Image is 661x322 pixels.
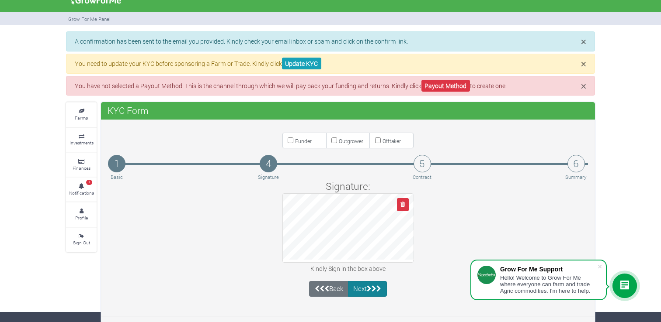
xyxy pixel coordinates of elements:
small: Sign Out [73,240,90,246]
a: Profile [66,202,97,226]
a: Back [309,281,348,297]
div: Hello! Welcome to Grow For Me where everyone can farm and trade Agric commodities. I'm here to help. [500,274,597,294]
p: Kindly Sign in the box above [109,264,587,273]
div: Grow For Me Support [500,266,597,273]
p: Contract [413,174,431,181]
span: KYC Form [105,102,151,119]
h4: 6 [567,155,585,172]
span: × [581,57,586,70]
a: Payout Method [421,80,470,92]
small: Finances [73,165,90,171]
a: Update KYC [282,58,321,69]
p: Basic [109,174,124,181]
input: Funder [288,137,293,143]
small: Funder [295,137,312,144]
h4: Signature: [109,180,587,192]
p: Signature [258,174,279,181]
button: Close [581,59,586,69]
h4: 5 [414,155,431,172]
a: Sign Out [66,228,97,252]
button: Close [581,37,586,47]
span: × [581,79,586,92]
p: You need to update your KYC before sponsoring a Farm or Trade. Kindly click [75,59,586,68]
button: Next [348,281,387,297]
a: 1 Basic [108,155,125,181]
small: Profile [75,215,88,221]
small: Outgrower [339,137,363,144]
p: Summary [565,174,587,181]
a: Farms [66,103,97,127]
p: A confirmation has been sent to the email you provided. Kindly check your email inbox or spam and... [75,37,586,46]
h4: 4 [260,155,277,172]
small: Offtaker [383,137,401,144]
small: Grow For Me Panel [68,16,111,22]
h4: 1 [108,155,125,172]
span: × [581,35,586,48]
span: 1 [86,180,92,185]
input: Offtaker [375,137,381,143]
a: Investments [66,128,97,152]
a: 4 Signature [257,155,280,181]
button: Close [581,81,586,91]
small: Investments [70,140,94,146]
small: Notifications [69,190,94,196]
a: Finances [66,153,97,177]
input: Outgrower [331,137,337,143]
a: 1 Notifications [66,178,97,202]
p: You have not selected a Payout Method. This is the channel through which we will pay back your fu... [75,81,586,90]
small: Farms [75,115,88,121]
